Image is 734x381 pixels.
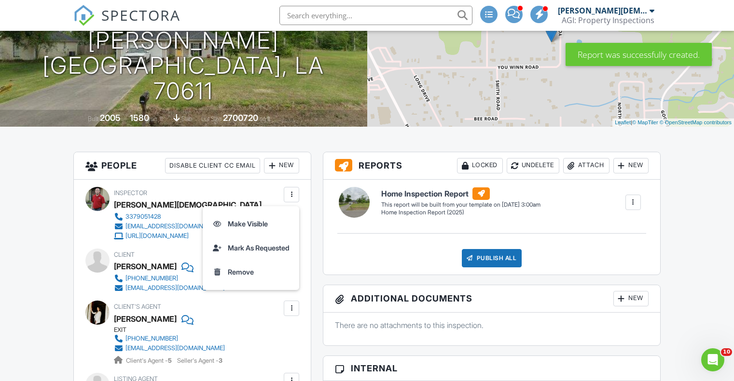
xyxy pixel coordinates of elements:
div: EXIT [114,326,233,334]
div: [PERSON_NAME] [114,259,177,274]
a: [EMAIL_ADDRESS][DOMAIN_NAME] [114,283,225,293]
input: Search everything... [279,6,472,25]
div: [PHONE_NUMBER] [125,335,178,342]
div: Attach [563,158,609,173]
img: The Best Home Inspection Software - Spectora [73,5,95,26]
a: [PHONE_NUMBER] [114,334,225,343]
div: [EMAIL_ADDRESS][DOMAIN_NAME] [125,344,225,352]
a: [URL][DOMAIN_NAME] [114,231,254,241]
a: Leaflet [615,119,631,125]
a: 3379051428 [114,212,254,222]
div: New [613,158,649,173]
a: © MapTiler [632,119,658,125]
a: SPECTORA [73,13,180,33]
h3: People [74,152,311,180]
span: sq. ft. [151,115,164,122]
strong: 5 [168,357,172,364]
span: Seller's Agent - [177,357,222,364]
a: [PHONE_NUMBER] [114,274,225,283]
div: 2700720 [223,113,258,123]
div: [EMAIL_ADDRESS][DOMAIN_NAME] [125,223,225,230]
span: Built [88,115,98,122]
div: 2005 [100,113,121,123]
div: AGI: Property Inspections [562,15,654,25]
div: [URL][DOMAIN_NAME] [125,232,189,240]
a: [EMAIL_ADDRESS][DOMAIN_NAME] [114,222,254,231]
a: [EMAIL_ADDRESS][DOMAIN_NAME] [114,343,225,353]
div: Home Inspection Report (2025) [381,209,540,217]
span: SPECTORA [101,5,180,25]
div: Publish All [462,249,522,267]
p: There are no attachments to this inspection. [335,320,649,330]
div: [PHONE_NUMBER] [125,275,178,282]
h6: Home Inspection Report [381,187,540,200]
a: [PERSON_NAME] [114,312,177,326]
span: sq.ft. [260,115,272,122]
span: Lot Size [201,115,222,122]
div: [EMAIL_ADDRESS][DOMAIN_NAME] [125,284,225,292]
a: Make Visible [208,212,293,236]
div: 1580 [130,113,149,123]
span: slab [181,115,192,122]
div: Disable Client CC Email [165,158,260,173]
div: [PERSON_NAME][DEMOGRAPHIC_DATA] [114,197,262,212]
span: Inspector [114,189,147,197]
a: Remove [208,260,293,284]
strong: 3 [219,357,222,364]
div: New [264,158,299,173]
div: | [612,118,734,127]
h1: [STREET_ADDRESS][PERSON_NAME] [GEOGRAPHIC_DATA], LA 70611 [15,2,352,104]
iframe: Intercom live chat [701,348,724,371]
div: [PERSON_NAME][DEMOGRAPHIC_DATA] [558,6,647,15]
div: This report will be built from your template on [DATE] 3:00am [381,201,540,209]
div: 3379051428 [125,213,161,221]
div: New [613,291,649,306]
a: © OpenStreetMap contributors [660,119,732,125]
h3: Additional Documents [323,285,660,313]
a: Mark As Requested [208,236,293,260]
span: Client's Agent - [126,357,173,364]
div: Report was successfully created. [566,43,712,66]
span: 10 [721,348,732,356]
span: Client's Agent [114,303,161,310]
div: Locked [457,158,503,173]
div: Undelete [507,158,559,173]
h3: Reports [323,152,660,180]
h3: Internal [323,356,660,381]
span: Client [114,251,135,258]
